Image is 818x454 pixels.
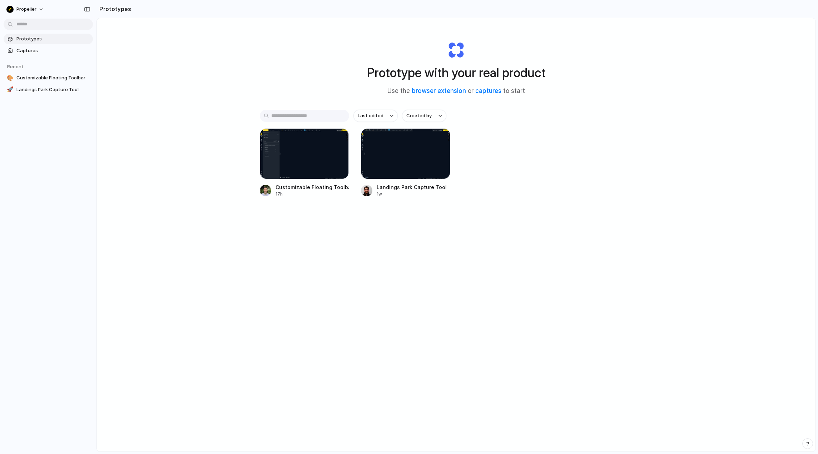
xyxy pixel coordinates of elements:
[4,73,93,83] a: 🎨Customizable Floating Toolbar
[4,4,48,15] button: Propeller
[16,47,90,54] span: Captures
[4,84,93,95] a: 🚀Landings Park Capture Tool
[16,35,90,43] span: Prototypes
[276,191,349,197] div: 17h
[377,191,447,197] div: 1w
[361,128,450,197] a: Landings Park Capture ToolLandings Park Capture Tool1w
[4,45,93,56] a: Captures
[358,112,383,119] span: Last edited
[96,5,131,13] h2: Prototypes
[260,128,349,197] a: Customizable Floating ToolbarCustomizable Floating Toolbar17h
[387,87,525,96] span: Use the or to start
[367,63,546,82] h1: Prototype with your real product
[412,87,466,94] a: browser extension
[16,6,36,13] span: Propeller
[6,74,14,82] div: 🎨
[377,183,447,191] div: Landings Park Capture Tool
[402,110,446,122] button: Created by
[406,112,432,119] span: Created by
[475,87,501,94] a: captures
[16,74,90,82] span: Customizable Floating Toolbar
[6,86,14,93] div: 🚀
[16,86,90,93] span: Landings Park Capture Tool
[7,64,24,69] span: Recent
[276,183,349,191] div: Customizable Floating Toolbar
[4,34,93,44] a: Prototypes
[353,110,398,122] button: Last edited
